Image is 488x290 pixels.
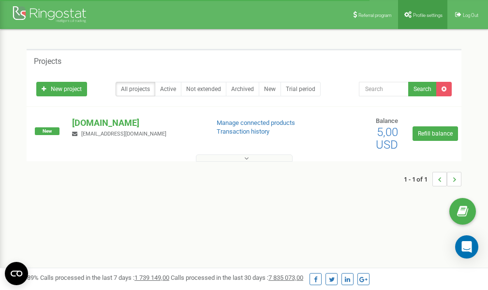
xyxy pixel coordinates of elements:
p: [DOMAIN_NAME] [72,117,201,129]
a: Refill balance [413,126,458,141]
u: 7 835 073,00 [268,274,303,281]
a: Not extended [181,82,226,96]
a: All projects [116,82,155,96]
span: 1 - 1 of 1 [404,172,432,186]
a: Trial period [281,82,321,96]
span: Referral program [358,13,392,18]
span: Log Out [463,13,478,18]
div: Open Intercom Messenger [455,235,478,259]
span: Calls processed in the last 30 days : [171,274,303,281]
span: [EMAIL_ADDRESS][DOMAIN_NAME] [81,131,166,137]
a: Transaction history [217,128,269,135]
button: Open CMP widget [5,262,28,285]
a: Manage connected products [217,119,295,126]
span: 5,00 USD [376,125,398,152]
span: Profile settings [413,13,443,18]
nav: ... [404,162,461,196]
a: Archived [226,82,259,96]
a: New project [36,82,87,96]
u: 1 739 149,00 [134,274,169,281]
span: New [35,127,59,135]
a: New [259,82,281,96]
input: Search [359,82,409,96]
button: Search [408,82,437,96]
a: Active [155,82,181,96]
h5: Projects [34,57,61,66]
span: Calls processed in the last 7 days : [40,274,169,281]
span: Balance [376,117,398,124]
